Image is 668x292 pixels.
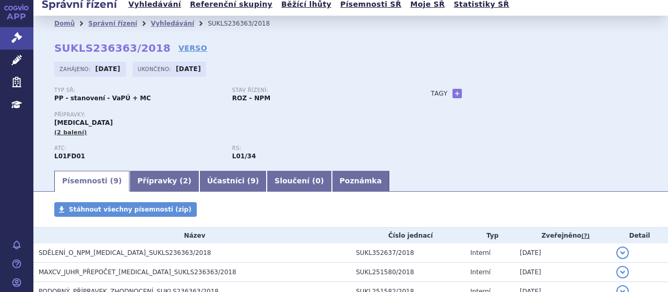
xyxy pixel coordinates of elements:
a: Domů [54,20,75,27]
span: 9 [250,177,256,185]
p: ATC: [54,145,222,151]
th: Číslo jednací [351,228,465,243]
a: Správní řízení [88,20,137,27]
td: SUKL251580/2018 [351,263,465,282]
p: Typ SŘ: [54,87,222,94]
p: Přípravky: [54,112,410,118]
button: detail [616,266,629,278]
a: Poznámka [332,171,390,192]
a: Sloučení (0) [267,171,331,192]
strong: [DATE] [176,65,201,73]
strong: PP - stanovení - VaPÚ + MC [54,95,151,102]
abbr: (?) [581,232,590,240]
strong: TRASTUZUMAB [54,153,85,160]
span: Interní [470,268,491,276]
th: Typ [465,228,515,243]
th: Detail [611,228,668,243]
a: Vyhledávání [151,20,194,27]
strong: ROZ – NPM [232,95,270,102]
p: RS: [232,145,400,151]
span: (2 balení) [54,129,87,136]
span: [MEDICAL_DATA] [54,119,113,126]
strong: [DATE] [96,65,121,73]
td: [DATE] [515,263,611,282]
th: Zveřejněno [515,228,611,243]
strong: trastuzumab [232,153,256,160]
span: 0 [315,177,320,185]
p: Stav řízení: [232,87,400,94]
a: Přípravky (2) [129,171,199,192]
a: Stáhnout všechny písemnosti (zip) [54,202,197,217]
span: MAXCV_JUHR_PŘEPOČET_KANJINTI_SUKLS236363/2018 [39,268,236,276]
span: 2 [183,177,188,185]
td: [DATE] [515,243,611,263]
th: Název [33,228,351,243]
span: Interní [470,249,491,256]
a: Účastníci (9) [199,171,267,192]
a: VERSO [178,43,207,53]
span: Ukončeno: [138,65,173,73]
a: + [452,89,462,98]
span: Zahájeno: [59,65,92,73]
li: SUKLS236363/2018 [208,16,283,31]
h3: Tagy [431,87,448,100]
span: SDĚLENÍ_O_NPM_KANJINTI_SUKLS236363/2018 [39,249,211,256]
td: SUKL352637/2018 [351,243,465,263]
a: Písemnosti (9) [54,171,129,192]
strong: SUKLS236363/2018 [54,42,171,54]
span: 9 [113,177,118,185]
button: detail [616,247,629,259]
span: Stáhnout všechny písemnosti (zip) [69,206,192,213]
